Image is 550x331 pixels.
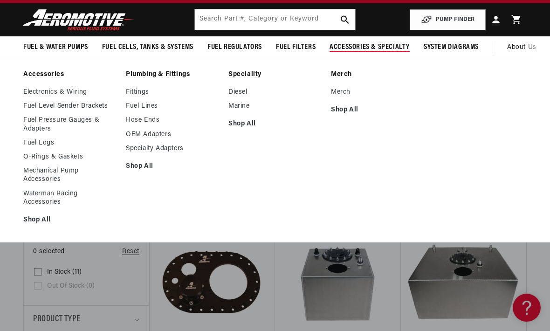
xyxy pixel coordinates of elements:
summary: Fuel Filters [269,36,323,58]
span: Fuel & Water Pumps [23,42,88,52]
a: Fuel Logs [23,139,117,147]
summary: Fuel Regulators [200,36,269,58]
a: OEM Adapters [126,131,219,139]
a: O-Rings & Gaskets [23,153,117,161]
summary: System Diagrams [417,36,486,58]
span: Fuel Filters [276,42,316,52]
a: Mechanical Pump Accessories [23,167,117,184]
a: Reset [122,247,139,257]
span: 0 selected [33,247,65,257]
a: Shop All [126,162,219,171]
button: search button [335,9,355,30]
a: Electronics & Wiring [23,88,117,97]
span: System Diagrams [424,42,479,52]
a: Merch [331,70,424,79]
span: Fuel Cells, Tanks & Systems [102,42,193,52]
summary: Accessories & Specialty [323,36,417,58]
a: Marine [228,102,322,110]
a: Fuel Pressure Gauges & Adapters [23,116,117,133]
span: Fuel Regulators [207,42,262,52]
span: About Us [507,44,536,51]
a: Accessories [23,70,117,79]
a: About Us [500,36,543,59]
summary: Fuel & Water Pumps [16,36,95,58]
a: Fuel Lines [126,102,219,110]
a: Diesel [228,88,322,97]
a: Plumbing & Fittings [126,70,219,79]
a: Shop All [23,216,117,224]
a: Shop All [331,106,424,114]
a: Shop All [228,120,322,128]
span: Accessories & Specialty [330,42,410,52]
span: In stock (11) [47,268,82,276]
a: Fittings [126,88,219,97]
span: Product type [33,313,80,326]
span: Out of stock (0) [47,282,95,290]
a: Specialty Adapters [126,145,219,153]
a: Speciality [228,70,322,79]
input: Search by Part Number, Category or Keyword [195,9,356,30]
a: Fuel Level Sender Brackets [23,102,117,110]
a: Merch [331,88,424,97]
a: Hose Ends [126,116,219,124]
img: Aeromotive [20,9,137,31]
button: PUMP FINDER [410,9,486,30]
a: Waterman Racing Accessories [23,190,117,207]
summary: Fuel Cells, Tanks & Systems [95,36,200,58]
